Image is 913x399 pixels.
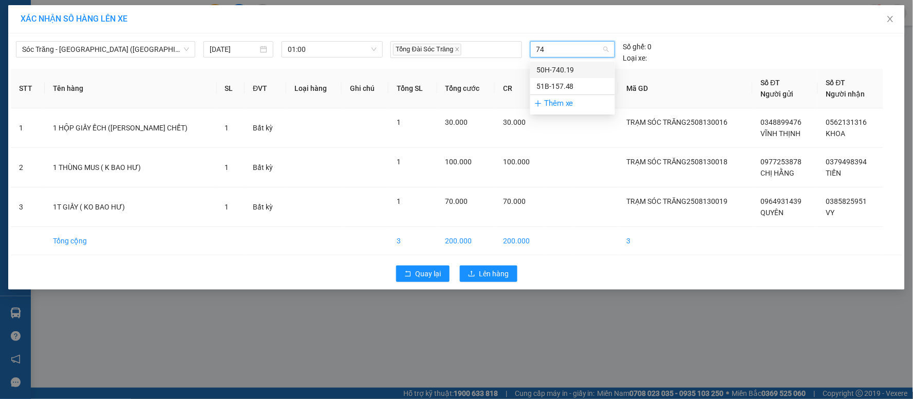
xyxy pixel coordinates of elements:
[495,227,544,255] td: 200.000
[11,187,45,227] td: 3
[536,81,609,92] div: 51B-157.48
[11,108,45,148] td: 1
[455,47,460,52] span: close
[342,69,388,108] th: Ghi chú
[21,14,127,24] span: XÁC NHẬN SỐ HÀNG LÊN XE
[445,158,472,166] span: 100.000
[445,197,468,205] span: 70.000
[761,158,802,166] span: 0977253878
[245,69,286,108] th: ĐVT
[826,208,835,217] span: VY
[623,41,646,52] span: Số ghế:
[288,42,377,57] span: 01:00
[45,108,217,148] td: 1 HỘP GIẤY ẾCH ([PERSON_NAME] CHẾT)
[495,69,544,108] th: CR
[388,69,437,108] th: Tổng SL
[437,227,495,255] td: 200.000
[245,108,286,148] td: Bất kỳ
[11,148,45,187] td: 2
[245,187,286,227] td: Bất kỳ
[761,197,802,205] span: 0964931439
[530,94,615,112] div: Thêm xe
[826,197,867,205] span: 0385825951
[217,69,245,108] th: SL
[619,69,753,108] th: Mã GD
[530,62,615,78] div: 50H-740.19
[826,169,842,177] span: TIẾN
[530,78,615,94] div: 51B-157.48
[286,69,342,108] th: Loại hàng
[479,268,509,279] span: Lên hàng
[397,158,401,166] span: 1
[396,265,450,282] button: rollbackQuay lại
[886,15,895,23] span: close
[393,44,462,55] span: Tổng Đài Sóc Trăng
[826,129,846,138] span: KHOA
[445,118,468,126] span: 30.000
[761,129,801,138] span: VĨNH THỊNH
[11,69,45,108] th: STT
[623,41,652,52] div: 0
[416,268,441,279] span: Quay lại
[225,163,229,172] span: 1
[460,265,517,282] button: uploadLên hàng
[388,227,437,255] td: 3
[437,69,495,108] th: Tổng cước
[45,69,217,108] th: Tên hàng
[45,187,217,227] td: 1T GIẤY ( KO BAO HƯ)
[210,44,258,55] input: 14/08/2025
[225,203,229,211] span: 1
[761,169,795,177] span: CHỊ HẰNG
[627,118,728,126] span: TRẠM SÓC TRĂNG2508130016
[761,90,794,98] span: Người gửi
[397,197,401,205] span: 1
[826,90,865,98] span: Người nhận
[627,158,728,166] span: TRẠM SÓC TRĂNG2508130018
[503,197,526,205] span: 70.000
[404,270,412,278] span: rollback
[397,118,401,126] span: 1
[22,42,189,57] span: Sóc Trăng - Sài Gòn (Hàng)
[503,118,526,126] span: 30.000
[45,227,217,255] td: Tổng cộng
[536,64,609,75] div: 50H-740.19
[534,100,542,107] span: plus
[761,79,780,87] span: Số ĐT
[619,227,753,255] td: 3
[761,118,802,126] span: 0348899476
[826,118,867,126] span: 0562131316
[45,148,217,187] td: 1 THÙNG MUS ( K BAO HƯ)
[876,5,905,34] button: Close
[245,148,286,187] td: Bất kỳ
[627,197,728,205] span: TRẠM SÓC TRĂNG2508130019
[225,124,229,132] span: 1
[826,158,867,166] span: 0379498394
[761,208,784,217] span: QUYÊN
[623,52,647,64] span: Loại xe:
[468,270,475,278] span: upload
[826,79,846,87] span: Số ĐT
[503,158,530,166] span: 100.000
